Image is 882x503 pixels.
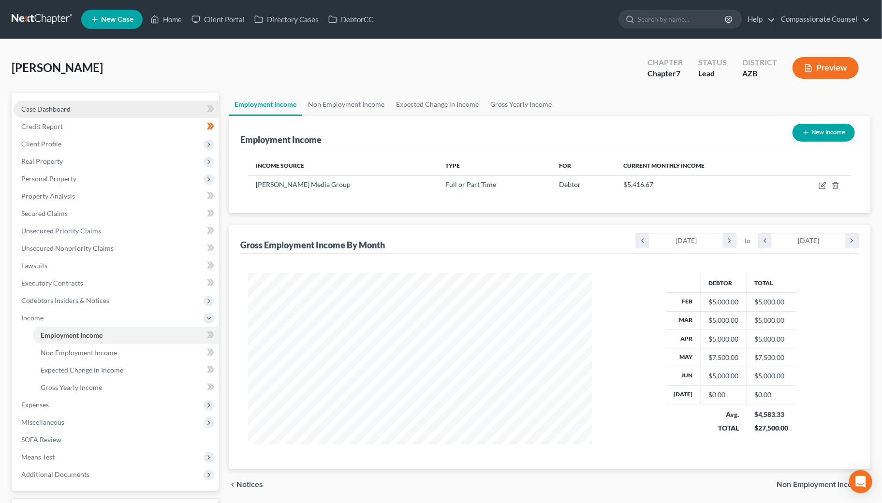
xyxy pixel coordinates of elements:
div: $4,583.33 [754,410,788,419]
span: Credit Report [21,122,63,130]
th: [DATE] [666,386,701,404]
div: Status [698,57,727,68]
span: Notices [236,481,263,489]
a: Gross Yearly Income [485,93,558,116]
a: Unsecured Nonpriority Claims [14,240,219,257]
div: [DATE] [649,233,723,248]
td: $5,000.00 [747,311,796,330]
span: Gross Yearly Income [41,383,102,391]
div: Employment Income [240,134,322,145]
div: AZB [742,68,777,79]
i: chevron_right [723,233,736,248]
a: Directory Cases [250,11,323,28]
a: Home [146,11,187,28]
a: Case Dashboard [14,101,219,118]
span: [PERSON_NAME] Media Group [256,180,351,188]
th: Debtor [701,273,747,292]
div: Chapter [647,68,683,79]
a: Expected Change in Income [33,361,219,379]
div: TOTAL [708,423,739,433]
a: Credit Report [14,118,219,135]
span: For [559,162,572,169]
a: Lawsuits [14,257,219,274]
span: 7 [676,69,680,78]
div: Gross Employment Income By Month [240,239,385,251]
span: Personal Property [21,174,76,183]
a: Gross Yearly Income [33,379,219,396]
span: Current Monthly Income [623,162,705,169]
a: Employment Income [33,327,219,344]
div: $7,500.00 [709,353,739,362]
div: Chapter [647,57,683,68]
a: Expected Change in Income [390,93,485,116]
span: Case Dashboard [21,105,71,113]
th: Feb [666,293,701,311]
span: Income Source [256,162,304,169]
i: chevron_left [229,481,236,489]
a: Non Employment Income [33,344,219,361]
span: Executory Contracts [21,279,83,287]
div: $0.00 [709,390,739,400]
td: $5,000.00 [747,330,796,348]
th: Mar [666,311,701,330]
a: SOFA Review [14,431,219,448]
span: New Case [101,16,133,23]
a: Property Analysis [14,187,219,205]
a: Non Employment Income [302,93,390,116]
div: $5,000.00 [709,371,739,381]
a: Secured Claims [14,205,219,222]
span: Real Property [21,157,63,165]
th: Total [747,273,796,292]
a: Compassionate Counsel [776,11,870,28]
span: Type [445,162,460,169]
div: $5,000.00 [709,297,739,307]
td: $5,000.00 [747,293,796,311]
div: $5,000.00 [709,334,739,344]
button: Preview [793,57,859,79]
span: Non Employment Income [41,348,117,357]
span: Property Analysis [21,192,75,200]
span: Lawsuits [21,261,47,270]
a: Client Portal [187,11,250,28]
a: DebtorCC [323,11,378,28]
i: chevron_left [636,233,649,248]
a: Employment Income [229,93,302,116]
i: chevron_left [759,233,772,248]
div: $27,500.00 [754,423,788,433]
span: $5,416.67 [623,180,653,188]
td: $0.00 [747,386,796,404]
div: Avg. [708,410,739,419]
th: Jun [666,367,701,385]
span: Employment Income [41,331,103,339]
span: Means Test [21,453,55,461]
button: Non Employment Income chevron_right [777,481,870,489]
button: chevron_left Notices [229,481,263,489]
span: [PERSON_NAME] [12,60,103,74]
a: Help [743,11,775,28]
span: Income [21,314,44,322]
th: May [666,348,701,367]
th: Apr [666,330,701,348]
span: Unsecured Priority Claims [21,227,101,235]
button: New Income [793,124,855,142]
span: Non Employment Income [777,481,863,489]
span: Client Profile [21,140,61,148]
span: Secured Claims [21,209,68,217]
a: Unsecured Priority Claims [14,222,219,240]
span: Full or Part Time [445,180,496,188]
input: Search by name... [638,10,726,28]
div: Open Intercom Messenger [849,470,872,493]
div: [DATE] [772,233,846,248]
span: Unsecured Nonpriority Claims [21,244,114,252]
div: Lead [698,68,727,79]
div: District [742,57,777,68]
div: $5,000.00 [709,316,739,325]
i: chevron_right [845,233,858,248]
span: Expected Change in Income [41,366,123,374]
span: Miscellaneous [21,418,64,426]
td: $7,500.00 [747,348,796,367]
span: SOFA Review [21,435,61,444]
td: $5,000.00 [747,367,796,385]
span: Additional Documents [21,470,89,478]
span: Codebtors Insiders & Notices [21,296,109,304]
